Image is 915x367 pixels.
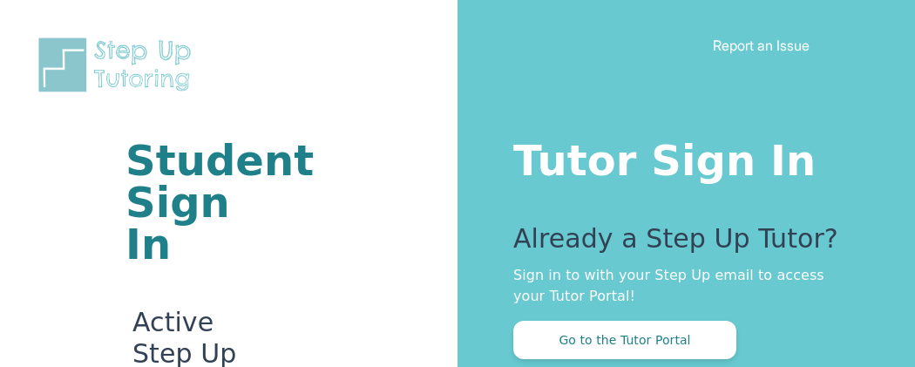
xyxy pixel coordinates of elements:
p: Already a Step Up Tutor? [513,223,845,265]
h1: Tutor Sign In [513,133,845,181]
button: Go to the Tutor Portal [513,321,736,359]
h1: Student Sign In [125,139,248,265]
a: Go to the Tutor Portal [513,331,736,348]
p: Sign in to with your Step Up email to access your Tutor Portal! [513,265,845,307]
img: Step Up Tutoring horizontal logo [35,35,202,95]
a: Report an Issue [713,37,810,54]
